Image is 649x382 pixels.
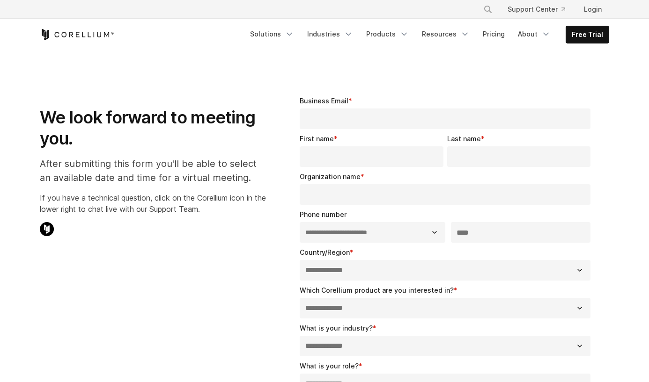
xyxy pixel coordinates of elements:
[40,29,114,40] a: Corellium Home
[300,135,334,143] span: First name
[40,157,266,185] p: After submitting this form you'll be able to select an available date and time for a virtual meet...
[416,26,475,43] a: Resources
[300,173,361,180] span: Organization name
[361,26,414,43] a: Products
[472,1,609,18] div: Navigation Menu
[40,192,266,215] p: If you have a technical question, click on the Corellium icon in the lower right to chat live wit...
[576,1,609,18] a: Login
[479,1,496,18] button: Search
[300,286,454,294] span: Which Corellium product are you interested in?
[244,26,609,43] div: Navigation Menu
[447,135,481,143] span: Last name
[40,222,54,236] img: Corellium Chat Icon
[300,362,359,370] span: What is your role?
[244,26,300,43] a: Solutions
[512,26,556,43] a: About
[40,107,266,149] h1: We look forward to meeting you.
[300,210,347,218] span: Phone number
[302,26,359,43] a: Industries
[500,1,573,18] a: Support Center
[566,26,609,43] a: Free Trial
[300,97,348,105] span: Business Email
[477,26,510,43] a: Pricing
[300,324,373,332] span: What is your industry?
[300,248,350,256] span: Country/Region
